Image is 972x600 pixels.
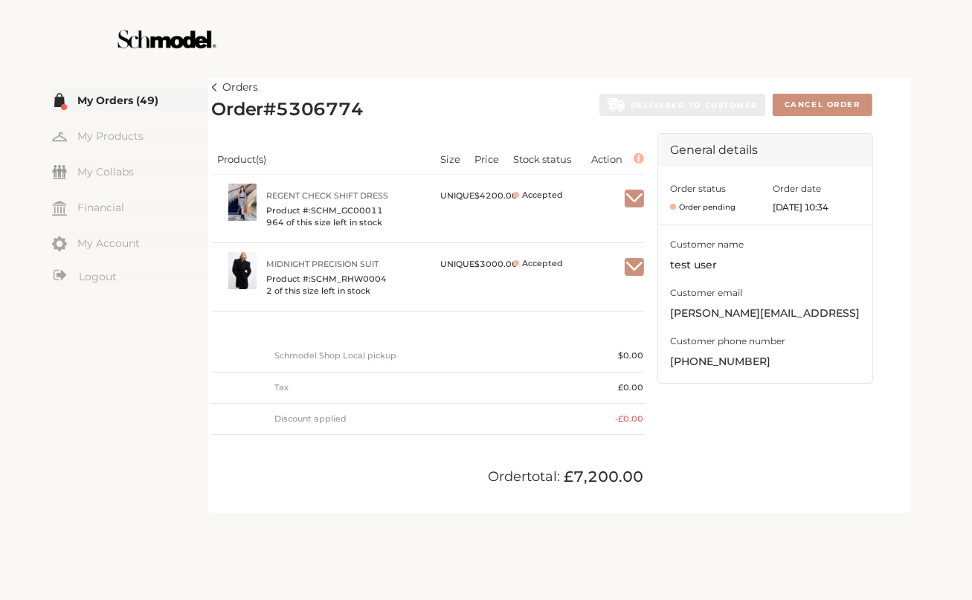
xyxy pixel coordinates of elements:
[773,183,821,194] span: Order date
[267,216,416,228] span: 964 of this size left in stock
[773,94,872,116] button: Cancel Order
[507,144,582,175] th: Stock status
[474,259,518,269] span: $ 3000.00
[52,89,208,111] a: My Orders (49)
[275,382,289,393] span: Tax
[267,285,416,297] span: 2 of this size left in stock
[773,201,860,213] span: [DATE] 10:34
[52,165,67,179] img: my-friends.svg
[52,232,208,254] a: My Account
[212,468,644,486] div: Order total:
[441,252,475,276] div: UNIQUE
[441,184,475,207] div: UNIQUE
[560,468,643,486] span: £7,200.00
[267,204,416,216] span: Product #: SCHM_GC00011
[52,196,208,218] a: Financial
[275,350,397,361] span: Schmodel Shop Local pickup
[212,99,364,121] h2: Order # 5306774
[619,350,644,361] span: $ 0.00
[513,258,609,269] span: Accepted
[670,183,726,194] span: Order status
[522,258,609,269] span: Accepted
[52,125,208,146] a: My Products
[212,79,259,97] a: Orders
[474,190,518,201] span: $ 4200.00
[670,334,860,349] span: Customer phone number
[670,286,860,300] span: Customer email
[616,413,644,424] span: - £0.00
[52,129,67,144] img: my-hanger.svg
[670,237,860,252] span: Customer name
[435,144,469,175] th: Size
[267,273,416,285] span: Product #: SCHM_RHW0004
[212,144,435,175] th: Product(s)
[634,153,644,164] img: info.svg
[212,83,217,91] img: left-arrow.svg
[522,190,609,201] span: Accepted
[267,190,416,201] a: Regent Check Shift Dress
[469,144,507,175] th: Price
[670,353,860,371] span: [PHONE_NUMBER]
[52,268,208,286] a: Logout
[52,161,208,182] a: My Collabs
[670,305,860,323] span: kavya+jen@providence.pw
[52,201,67,216] img: my-financial.svg
[267,258,416,270] a: Midnight Precision Suit
[52,89,208,288] div: Menu
[625,260,644,274] img: check-white.svg
[670,257,860,274] span: test user
[670,201,736,213] span: Order pending
[52,236,67,251] img: my-account.svg
[670,143,758,157] span: General details
[592,153,623,165] span: Action
[52,93,67,108] img: my-order.svg
[275,413,347,424] span: Discount applied
[513,190,609,201] span: Accepted
[619,382,644,393] span: £0.00
[625,192,644,205] img: check-white.svg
